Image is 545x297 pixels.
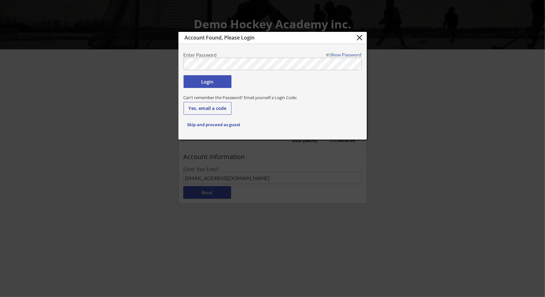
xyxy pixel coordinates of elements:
button: Yes, email a code [184,102,231,115]
button: close [354,33,365,42]
div: Enter Password [184,53,322,57]
button: Skip and proceed as guest [184,118,244,131]
div: Show Password [323,53,362,57]
div: Can't remember the Password? Email yourself a Login Code: [184,95,362,100]
div: Account Found, Please Login [185,35,337,41]
button: Login [184,75,231,88]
